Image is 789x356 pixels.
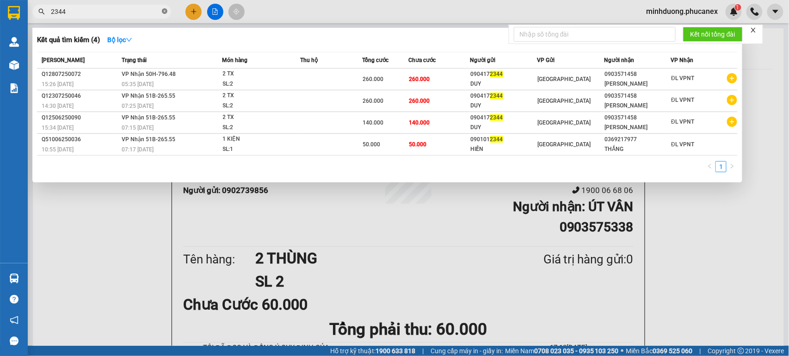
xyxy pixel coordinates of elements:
span: 15:26 [DATE] [42,81,74,87]
span: 140.000 [409,119,430,126]
h3: Kết quả tìm kiếm ( 4 ) [37,35,100,45]
span: message [10,337,18,345]
span: plus-circle [727,95,737,105]
div: [PERSON_NAME] [604,79,671,89]
a: 1 [716,162,726,172]
span: 05:35 [DATE] [122,81,154,87]
span: 260.000 [363,98,383,104]
span: 2344 [490,93,503,99]
span: VP Nhận 51B-265.55 [122,114,175,121]
span: plus-circle [727,73,737,83]
span: 2344 [490,71,503,77]
div: 2 TX [223,112,292,123]
span: [GEOGRAPHIC_DATA] [537,76,591,82]
button: left [704,161,715,172]
input: Tìm tên, số ĐT hoặc mã đơn [51,6,160,17]
input: Nhập số tổng đài [514,27,676,42]
div: [PERSON_NAME] [604,101,671,111]
li: 1 [715,161,727,172]
span: [PERSON_NAME] [42,57,85,63]
strong: Bộ lọc [107,36,132,44]
span: 260.000 [409,76,430,82]
span: left [707,163,713,169]
span: VP Nhận 51B-265.55 [122,93,175,99]
div: SL: 1 [223,144,292,155]
div: 090417 [471,69,537,79]
img: logo-vxr [8,6,20,20]
div: 0903571458 [604,69,671,79]
span: 07:15 [DATE] [122,125,154,131]
img: warehouse-icon [9,37,19,47]
span: [GEOGRAPHIC_DATA] [537,141,591,148]
span: close-circle [162,7,167,16]
li: Previous Page [704,161,715,172]
div: 1 KIỆN [223,134,292,144]
span: Kết nối tổng đài [690,29,735,39]
div: DUY [471,101,537,111]
div: Q51006250036 [42,135,119,144]
span: 07:17 [DATE] [122,146,154,153]
span: Món hàng [222,57,248,63]
div: 090417 [471,91,537,101]
span: question-circle [10,295,18,304]
span: close [750,27,757,33]
div: 0903571458 [604,91,671,101]
span: 07:25 [DATE] [122,103,154,109]
span: plus-circle [727,117,737,127]
span: ĐL VPNT [672,97,695,103]
img: warehouse-icon [9,60,19,70]
span: 10:55 [DATE] [42,146,74,153]
span: down [126,37,132,43]
div: SL: 2 [223,123,292,133]
span: 50.000 [409,141,426,148]
span: 14:30 [DATE] [42,103,74,109]
span: Chưa cước [408,57,436,63]
div: 0903571458 [604,113,671,123]
div: [PERSON_NAME] [604,123,671,132]
span: VP Gửi [537,57,555,63]
span: VP Nhận 51B-265.55 [122,136,175,143]
span: right [729,163,735,169]
span: ĐL VPNT [672,75,695,81]
span: Thu hộ [301,57,318,63]
div: 2 TX [223,91,292,101]
span: 2344 [490,114,503,121]
span: VP Nhận 50H-796.48 [122,71,176,77]
div: 2 TX [223,69,292,79]
div: Q12506250090 [42,113,119,123]
span: [GEOGRAPHIC_DATA] [537,119,591,126]
div: 0369217977 [604,135,671,144]
button: Kết nối tổng đài [683,27,743,42]
span: Người nhận [604,57,634,63]
span: Trạng thái [122,57,147,63]
div: DUY [471,79,537,89]
span: 15:34 [DATE] [42,125,74,131]
span: Tổng cước [362,57,388,63]
span: VP Nhận [671,57,694,63]
div: HIỀN [471,144,537,154]
span: 260.000 [409,98,430,104]
div: 090101 [471,135,537,144]
span: notification [10,316,18,325]
span: Người gửi [470,57,496,63]
span: 50.000 [363,141,380,148]
div: Q12307250046 [42,91,119,101]
span: 2344 [490,136,503,143]
div: DUY [471,123,537,132]
li: Next Page [727,161,738,172]
span: 260.000 [363,76,383,82]
div: THẮNG [604,144,671,154]
span: ĐL VPNT [672,119,695,125]
span: ĐL VPNT [672,141,695,148]
span: [GEOGRAPHIC_DATA] [537,98,591,104]
div: SL: 2 [223,101,292,111]
button: Bộ lọcdown [100,32,140,47]
span: close-circle [162,8,167,14]
div: Q12807250072 [42,69,119,79]
img: warehouse-icon [9,274,19,283]
span: search [38,8,45,15]
div: 090417 [471,113,537,123]
button: right [727,161,738,172]
span: 140.000 [363,119,383,126]
img: solution-icon [9,83,19,93]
